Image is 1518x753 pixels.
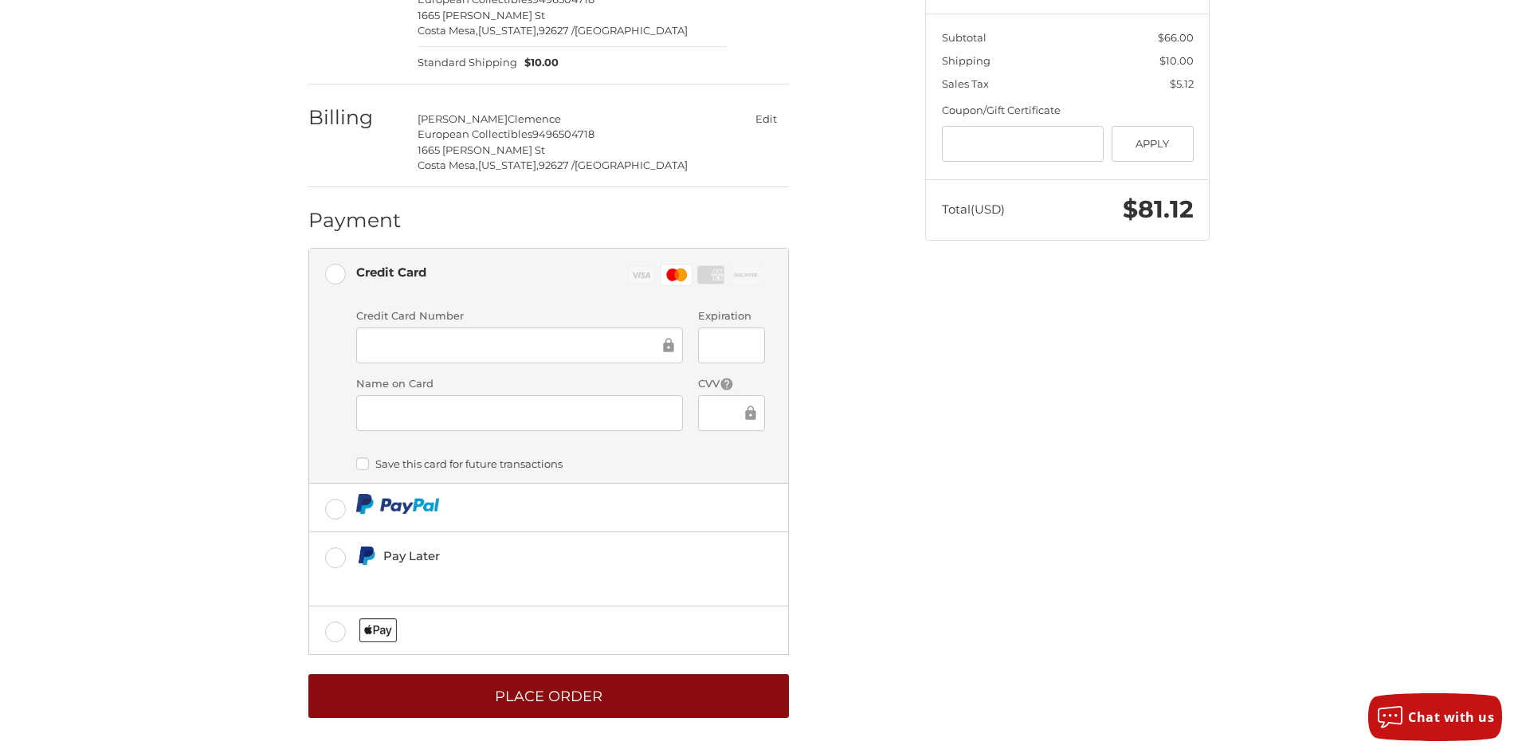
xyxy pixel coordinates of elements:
img: PayPal icon [356,494,440,514]
span: [GEOGRAPHIC_DATA] [575,159,688,171]
span: Shipping [942,54,990,67]
div: Credit Card [356,259,426,285]
button: Edit [743,108,789,131]
span: $81.12 [1123,194,1194,224]
span: Costa Mesa, [418,24,478,37]
span: $5.12 [1170,77,1194,90]
span: [US_STATE], [478,159,539,171]
img: Applepay icon [359,618,397,642]
span: Clemence [508,112,561,125]
span: 92627 / [539,159,575,171]
span: $10.00 [517,55,559,71]
button: Chat with us [1368,693,1502,741]
div: Coupon/Gift Certificate [942,103,1194,119]
iframe: Secure Credit Card Frame - CVV [709,404,741,422]
span: 1665 [PERSON_NAME] St [418,143,545,156]
img: Pay Later icon [356,546,376,566]
iframe: Secure Credit Card Frame - Credit Card Number [367,336,660,355]
h2: Billing [308,105,402,130]
span: Total (USD) [942,202,1005,217]
iframe: PayPal Message 2 [356,572,680,586]
div: Pay Later [383,543,679,569]
span: Subtotal [942,31,987,44]
label: Credit Card Number [356,308,683,324]
button: Place Order [308,674,789,718]
span: 1665 [PERSON_NAME] St [418,9,545,22]
span: Chat with us [1408,708,1494,726]
span: 9496504718 [532,127,594,140]
span: Costa Mesa, [418,159,478,171]
button: Apply [1112,126,1194,162]
label: Expiration [698,308,764,324]
iframe: Secure Credit Card Frame - Cardholder Name [367,404,672,422]
span: [GEOGRAPHIC_DATA] [575,24,688,37]
span: Standard Shipping [418,55,517,71]
span: [US_STATE], [478,24,539,37]
h2: Payment [308,208,402,233]
span: Sales Tax [942,77,989,90]
label: Name on Card [356,376,683,392]
iframe: Secure Credit Card Frame - Expiration Date [709,336,753,355]
input: Gift Certificate or Coupon Code [942,126,1104,162]
span: $66.00 [1158,31,1194,44]
span: European Collectibles [418,127,532,140]
span: $10.00 [1159,54,1194,67]
span: 92627 / [539,24,575,37]
label: Save this card for future transactions [356,457,765,470]
label: CVV [698,376,764,392]
span: [PERSON_NAME] [418,112,508,125]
